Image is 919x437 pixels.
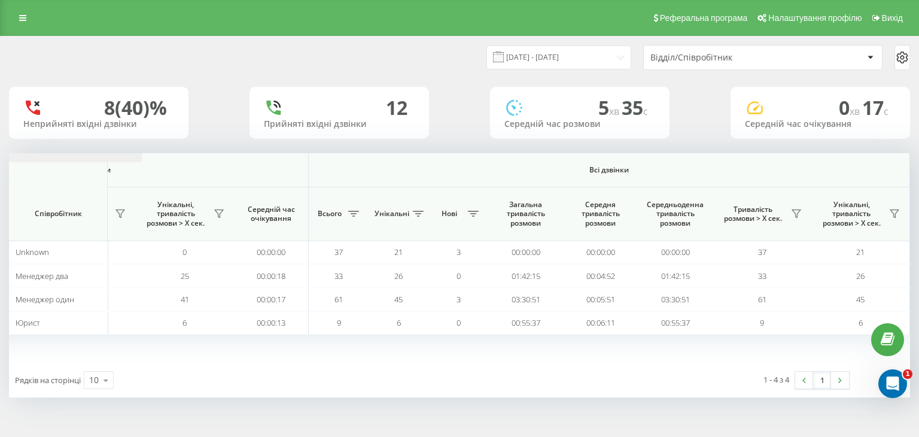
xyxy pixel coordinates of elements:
span: хв [609,105,622,118]
div: 12 [386,96,407,119]
span: 45 [394,294,403,305]
span: Унікальні [375,209,409,218]
span: 21 [856,247,865,257]
span: 41 [181,294,189,305]
span: 3 [457,247,461,257]
iframe: Intercom live chat [878,369,907,398]
span: 6 [397,317,401,328]
span: Реферальна програма [660,13,748,23]
span: Середня тривалість розмови [572,200,629,228]
span: Тривалість розмови > Х сек. [719,205,787,223]
span: Унікальні, тривалість розмови > Х сек. [817,200,885,228]
span: 6 [859,317,863,328]
span: 9 [760,317,764,328]
span: 61 [334,294,343,305]
span: 33 [758,271,766,281]
span: Середньоденна тривалість розмови [647,200,704,228]
span: Менеджер два [16,271,68,281]
span: Налаштування профілю [768,13,862,23]
span: Унікальні, тривалість розмови > Х сек. [141,200,210,228]
span: Вихід [882,13,903,23]
span: хв [850,105,862,118]
td: 00:00:18 [234,264,309,287]
span: Всього [315,209,345,218]
span: 35 [622,95,648,120]
div: Неприйняті вхідні дзвінки [23,119,174,129]
div: Середній час очікування [745,119,896,129]
span: Рядків на сторінці [15,375,81,386]
td: 00:06:11 [563,311,638,335]
span: 33 [334,271,343,281]
a: 1 [813,372,831,389]
div: 1 - 4 з 4 [763,374,789,386]
td: 03:30:51 [638,288,713,311]
span: 61 [758,294,766,305]
span: 0 [457,271,461,281]
span: c [643,105,648,118]
td: 00:00:00 [488,241,563,264]
div: 8 (40)% [104,96,167,119]
td: 00:05:51 [563,288,638,311]
td: 01:42:15 [638,264,713,287]
span: 37 [758,247,766,257]
span: 45 [856,294,865,305]
span: 17 [862,95,888,120]
span: 26 [394,271,403,281]
td: 03:30:51 [488,288,563,311]
span: Нові [434,209,464,218]
span: 3 [457,294,461,305]
span: 9 [337,317,341,328]
td: 00:00:00 [638,241,713,264]
span: Загальна тривалість розмови [497,200,554,228]
span: Юрист [16,317,40,328]
div: Прийняті вхідні дзвінки [264,119,415,129]
td: 00:00:17 [234,288,309,311]
span: 0 [457,317,461,328]
span: Всі дзвінки [344,165,874,175]
span: 25 [181,271,189,281]
span: 21 [394,247,403,257]
div: Середній час розмови [504,119,655,129]
span: 1 [903,369,912,379]
td: 00:00:00 [234,241,309,264]
span: Unknown [16,247,49,257]
span: 5 [598,95,622,120]
span: Менеджер один [16,294,74,305]
div: 10 [89,374,99,386]
td: 00:00:13 [234,311,309,335]
span: Співробітник [19,209,97,218]
td: 00:55:37 [488,311,563,335]
span: 0 [839,95,862,120]
td: 00:55:37 [638,311,713,335]
td: 00:04:52 [563,264,638,287]
td: 01:42:15 [488,264,563,287]
span: 37 [334,247,343,257]
span: 26 [856,271,865,281]
span: c [884,105,888,118]
span: Середній час очікування [243,205,299,223]
td: 00:00:00 [563,241,638,264]
span: 0 [182,247,187,257]
div: Відділ/Співробітник [650,53,793,63]
span: 6 [182,317,187,328]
